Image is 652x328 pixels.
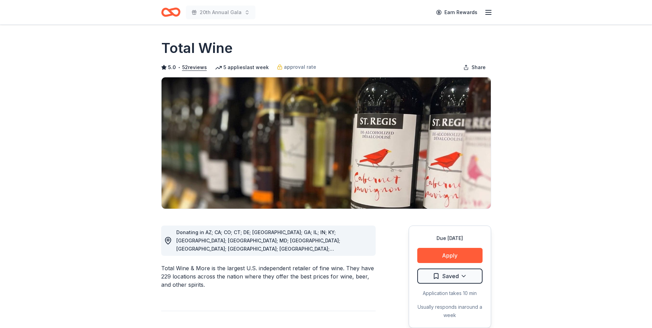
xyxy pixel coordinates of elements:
button: 52reviews [182,63,207,72]
div: Usually responds in around a week [417,303,483,319]
span: 20th Annual Gala [200,8,242,17]
img: Image for Total Wine [162,77,491,209]
span: • [178,65,180,70]
div: Due [DATE] [417,234,483,242]
a: Home [161,4,180,20]
button: 20th Annual Gala [186,6,255,19]
span: Share [472,63,486,72]
div: 5 applies last week [215,63,269,72]
span: Saved [442,272,459,281]
a: approval rate [277,63,316,71]
button: Apply [417,248,483,263]
button: Share [458,61,491,74]
a: Earn Rewards [432,6,482,19]
span: approval rate [284,63,316,71]
h1: Total Wine [161,39,233,58]
div: Application takes 10 min [417,289,483,297]
div: Total Wine & More is the largest U.S. independent retailer of fine wine. They have 229 locations ... [161,264,376,289]
button: Saved [417,269,483,284]
span: Donating in AZ; CA; CO; CT; DE; [GEOGRAPHIC_DATA]; GA; IL; IN; KY; [GEOGRAPHIC_DATA]; [GEOGRAPHIC... [176,229,340,276]
span: 5.0 [168,63,176,72]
